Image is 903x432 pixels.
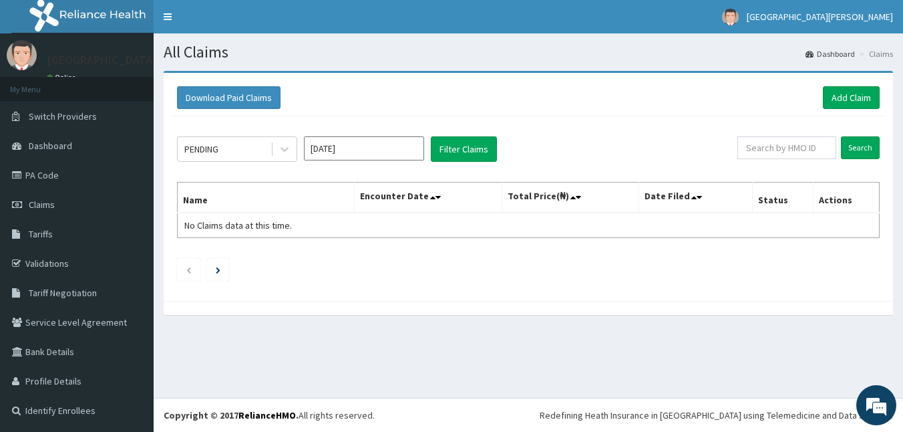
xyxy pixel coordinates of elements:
th: Name [178,183,355,213]
th: Total Price(₦) [502,183,639,213]
input: Search [841,136,880,159]
button: Filter Claims [431,136,497,162]
a: Online [47,73,79,82]
a: Previous page [186,263,192,276]
div: Redefining Heath Insurance in [GEOGRAPHIC_DATA] using Telemedicine and Data Science! [540,409,893,422]
span: [GEOGRAPHIC_DATA][PERSON_NAME] [747,11,893,23]
a: Next page [216,263,220,276]
li: Claims [856,48,893,60]
th: Date Filed [639,183,753,213]
button: Download Paid Claims [177,86,281,109]
p: [GEOGRAPHIC_DATA][PERSON_NAME] [47,54,244,66]
a: Add Claim [823,86,880,109]
span: No Claims data at this time. [184,219,292,231]
span: Switch Providers [29,110,97,122]
h1: All Claims [164,43,893,61]
th: Actions [814,183,880,213]
th: Encounter Date [354,183,502,213]
img: User Image [722,9,739,25]
span: Tariffs [29,228,53,240]
input: Search by HMO ID [737,136,836,159]
th: Status [752,183,813,213]
span: Dashboard [29,140,72,152]
input: Select Month and Year [304,136,424,160]
strong: Copyright © 2017 . [164,409,299,421]
span: Claims [29,199,55,211]
div: PENDING [184,142,218,156]
footer: All rights reserved. [154,398,903,432]
a: Dashboard [805,48,855,60]
span: Tariff Negotiation [29,287,97,299]
a: RelianceHMO [238,409,296,421]
img: User Image [7,40,37,70]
